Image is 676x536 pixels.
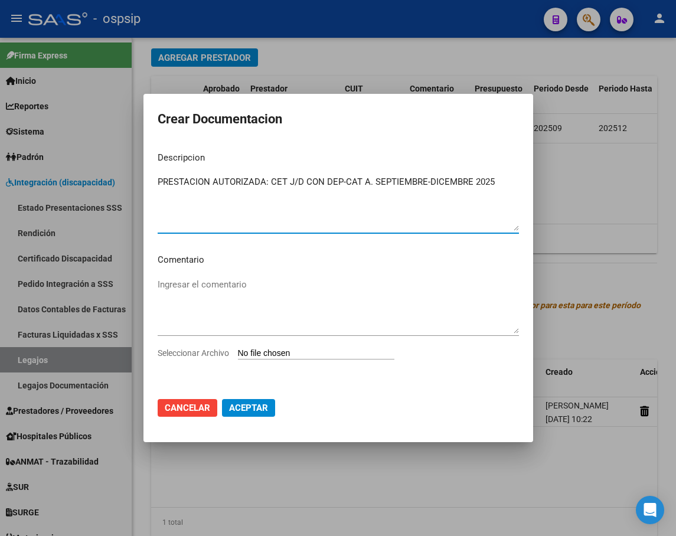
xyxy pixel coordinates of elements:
[229,403,268,413] span: Aceptar
[158,399,217,417] button: Cancelar
[165,403,210,413] span: Cancelar
[222,399,275,417] button: Aceptar
[158,348,229,358] span: Seleccionar Archivo
[636,496,664,524] div: Open Intercom Messenger
[158,108,519,130] h2: Crear Documentacion
[158,253,519,267] p: Comentario
[158,151,519,165] p: Descripcion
